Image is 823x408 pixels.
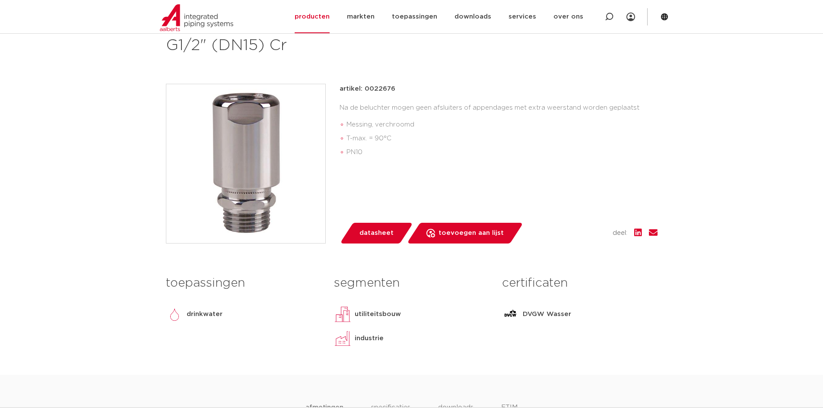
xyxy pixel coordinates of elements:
[346,118,658,132] li: Messing, verchroomd
[166,275,321,292] h3: toepassingen
[340,84,395,94] p: artikel: 0022676
[340,223,413,244] a: datasheet
[613,228,627,238] span: deel:
[359,226,394,240] span: datasheet
[355,333,384,344] p: industrie
[502,275,657,292] h3: certificaten
[346,132,658,145] li: T-max. = 90°C
[334,330,351,347] img: industrie
[334,275,489,292] h3: segmenten
[340,101,658,163] div: Na de beluchter mogen geen afsluiters of appendages met extra weerstand worden geplaatst
[355,309,401,319] p: utiliteitsbouw
[187,309,222,319] p: drinkwater
[439,226,504,240] span: toevoegen aan lijst
[166,84,325,243] img: Product Image for Seppelfricke SEPP Safe stromingsonderbreker DC, uitv A1 FM G1/2" (DN15) Cr
[166,306,183,323] img: drinkwater
[626,7,635,26] div: my IPS
[334,306,351,323] img: utiliteitsbouw
[502,306,519,323] img: DVGW Wasser
[346,145,658,159] li: PN10
[523,309,571,319] p: DVGW Wasser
